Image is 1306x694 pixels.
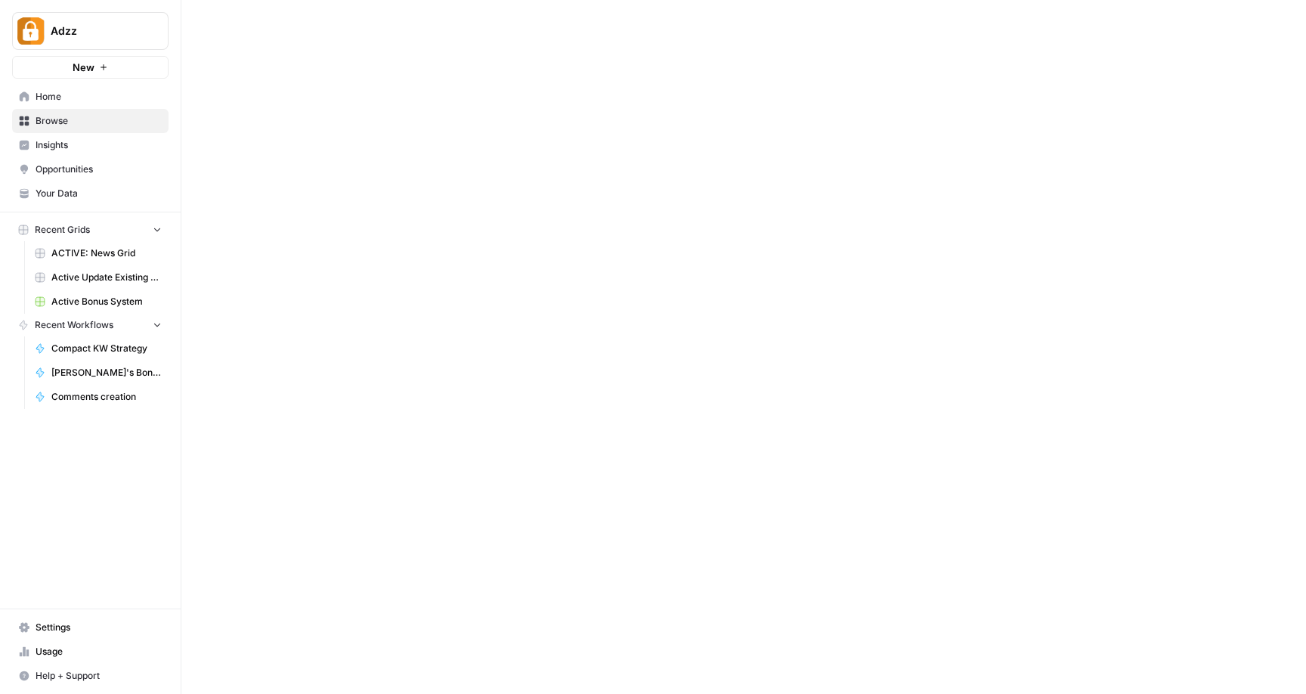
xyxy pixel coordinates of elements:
[51,23,142,39] span: Adzz
[12,133,169,157] a: Insights
[36,90,162,104] span: Home
[36,114,162,128] span: Browse
[17,17,45,45] img: Adzz Logo
[12,218,169,241] button: Recent Grids
[36,621,162,634] span: Settings
[12,56,169,79] button: New
[12,157,169,181] a: Opportunities
[28,361,169,385] a: [PERSON_NAME]'s Bonus Text Creation [PERSON_NAME]
[51,390,162,404] span: Comments creation
[12,181,169,206] a: Your Data
[51,366,162,380] span: [PERSON_NAME]'s Bonus Text Creation [PERSON_NAME]
[36,138,162,152] span: Insights
[51,271,162,284] span: Active Update Existing Post
[51,295,162,308] span: Active Bonus System
[35,223,90,237] span: Recent Grids
[28,336,169,361] a: Compact KW Strategy
[35,318,113,332] span: Recent Workflows
[12,314,169,336] button: Recent Workflows
[73,60,94,75] span: New
[28,385,169,409] a: Comments creation
[51,342,162,355] span: Compact KW Strategy
[36,187,162,200] span: Your Data
[36,645,162,658] span: Usage
[12,109,169,133] a: Browse
[28,265,169,290] a: Active Update Existing Post
[51,246,162,260] span: ACTIVE: News Grid
[28,241,169,265] a: ACTIVE: News Grid
[12,85,169,109] a: Home
[12,640,169,664] a: Usage
[12,615,169,640] a: Settings
[28,290,169,314] a: Active Bonus System
[12,664,169,688] button: Help + Support
[36,163,162,176] span: Opportunities
[12,12,169,50] button: Workspace: Adzz
[36,669,162,683] span: Help + Support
